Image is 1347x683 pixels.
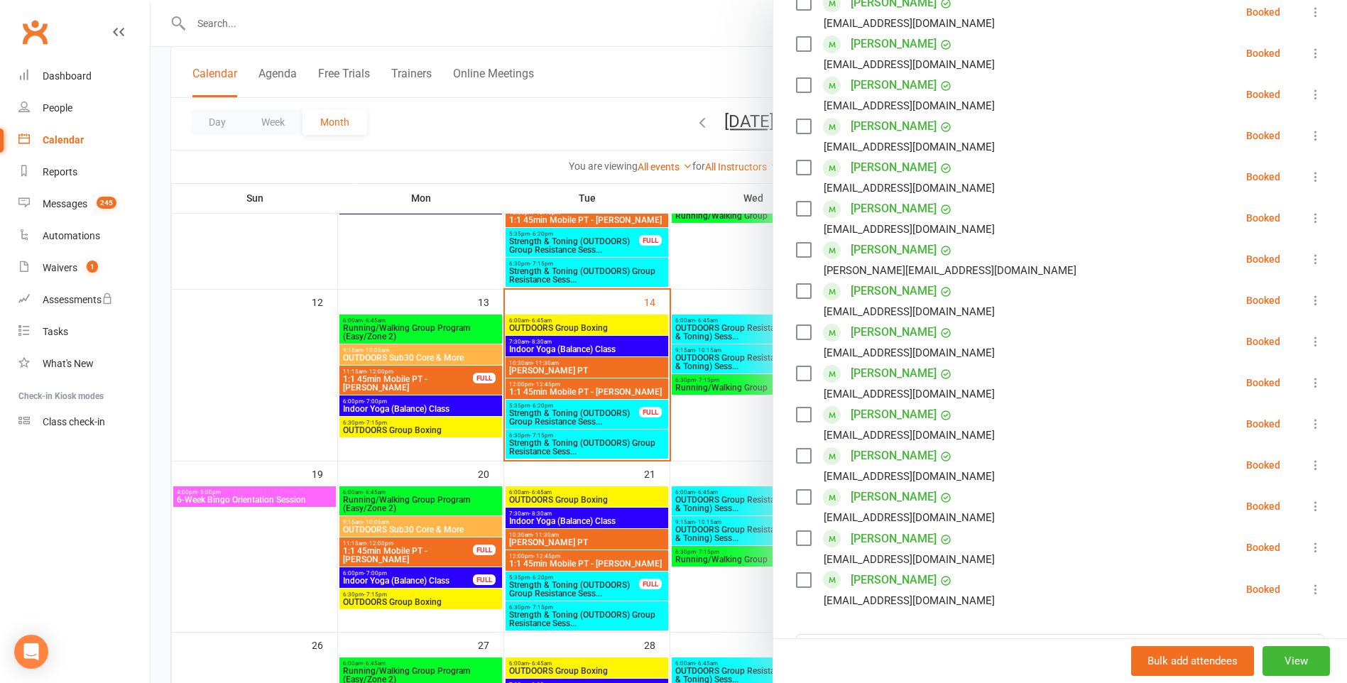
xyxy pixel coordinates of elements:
div: Booked [1246,501,1280,511]
a: Calendar [18,124,150,156]
span: 1 [87,261,98,273]
div: Booked [1246,460,1280,470]
a: [PERSON_NAME] [851,362,937,385]
a: [PERSON_NAME] [851,528,937,550]
div: Reports [43,166,77,177]
div: Booked [1246,337,1280,346]
div: Dashboard [43,70,92,82]
div: Booked [1246,419,1280,429]
a: [PERSON_NAME] [851,321,937,344]
div: Booked [1246,172,1280,182]
div: Booked [1246,7,1280,17]
div: Booked [1246,89,1280,99]
a: [PERSON_NAME] [851,239,937,261]
div: [EMAIL_ADDRESS][DOMAIN_NAME] [824,220,995,239]
a: [PERSON_NAME] [851,486,937,508]
div: Booked [1246,378,1280,388]
div: [EMAIL_ADDRESS][DOMAIN_NAME] [824,385,995,403]
a: [PERSON_NAME] [851,115,937,138]
div: Automations [43,230,100,241]
input: Search to add attendees [796,634,1324,664]
a: [PERSON_NAME] [851,569,937,591]
a: Messages 245 [18,188,150,220]
a: [PERSON_NAME] [851,444,937,467]
div: Calendar [43,134,84,146]
a: [PERSON_NAME] [851,33,937,55]
a: [PERSON_NAME] [851,74,937,97]
div: [EMAIL_ADDRESS][DOMAIN_NAME] [824,55,995,74]
a: [PERSON_NAME] [851,280,937,302]
a: Assessments [18,284,150,316]
a: Automations [18,220,150,252]
a: Clubworx [17,14,53,50]
a: What's New [18,348,150,380]
div: [EMAIL_ADDRESS][DOMAIN_NAME] [824,550,995,569]
a: Waivers 1 [18,252,150,284]
div: Booked [1246,213,1280,223]
button: View [1263,646,1330,676]
div: What's New [43,358,94,369]
div: [EMAIL_ADDRESS][DOMAIN_NAME] [824,179,995,197]
div: Open Intercom Messenger [14,635,48,669]
a: People [18,92,150,124]
a: [PERSON_NAME] [851,403,937,426]
div: [EMAIL_ADDRESS][DOMAIN_NAME] [824,97,995,115]
button: Bulk add attendees [1131,646,1254,676]
div: [EMAIL_ADDRESS][DOMAIN_NAME] [824,591,995,610]
a: Dashboard [18,60,150,92]
div: Class check-in [43,416,105,427]
div: Booked [1246,254,1280,264]
span: 245 [97,197,116,209]
div: People [43,102,72,114]
div: Booked [1246,542,1280,552]
div: [EMAIL_ADDRESS][DOMAIN_NAME] [824,426,995,444]
div: Tasks [43,326,68,337]
div: [EMAIL_ADDRESS][DOMAIN_NAME] [824,138,995,156]
a: [PERSON_NAME] [851,197,937,220]
div: [EMAIL_ADDRESS][DOMAIN_NAME] [824,14,995,33]
div: [EMAIL_ADDRESS][DOMAIN_NAME] [824,467,995,486]
div: Assessments [43,294,113,305]
div: [EMAIL_ADDRESS][DOMAIN_NAME] [824,508,995,527]
div: Booked [1246,48,1280,58]
div: Booked [1246,131,1280,141]
div: [EMAIL_ADDRESS][DOMAIN_NAME] [824,302,995,321]
div: Booked [1246,584,1280,594]
a: [PERSON_NAME] [851,156,937,179]
a: Class kiosk mode [18,406,150,438]
div: Booked [1246,295,1280,305]
div: [PERSON_NAME][EMAIL_ADDRESS][DOMAIN_NAME] [824,261,1076,280]
a: Reports [18,156,150,188]
div: Waivers [43,262,77,273]
div: [EMAIL_ADDRESS][DOMAIN_NAME] [824,344,995,362]
a: Tasks [18,316,150,348]
div: Messages [43,198,87,209]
